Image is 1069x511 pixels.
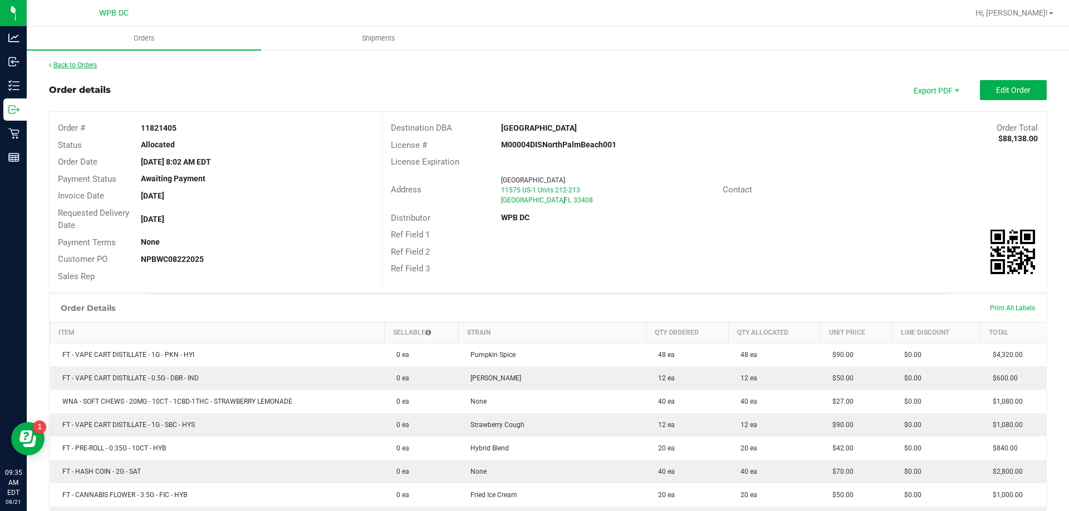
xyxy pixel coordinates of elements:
[61,304,115,312] h1: Order Details
[384,323,458,343] th: Sellable
[11,422,45,455] iframe: Resource center
[465,491,517,499] span: Fried Ice Cream
[465,421,524,429] span: Strawberry Cough
[465,398,487,405] span: None
[391,247,430,257] span: Ref Field 2
[391,491,409,499] span: 0 ea
[8,152,19,163] inline-svg: Reports
[820,323,892,343] th: Unit Price
[827,398,854,405] span: $27.00
[827,444,854,452] span: $42.00
[899,444,921,452] span: $0.00
[58,157,97,167] span: Order Date
[827,491,854,499] span: $50.00
[653,351,675,359] span: 48 ea
[501,196,565,204] span: [GEOGRAPHIC_DATA]
[50,323,385,343] th: Item
[57,351,194,359] span: FT - VAPE CART DISTILLATE - 1G - PKN - HYI
[998,134,1038,143] strong: $88,138.00
[735,398,757,405] span: 40 ea
[141,215,164,224] strong: [DATE]
[501,186,580,194] span: 11575 US-1 Units 212-213
[646,323,728,343] th: Qty Ordered
[997,123,1038,133] span: Order Total
[58,191,104,201] span: Invoice Date
[465,374,521,382] span: [PERSON_NAME]
[8,128,19,139] inline-svg: Retail
[33,420,46,434] iframe: Resource center unread badge
[57,444,166,452] span: FT - PRE-ROLL - 0.35G - 10CT - HYB
[653,421,675,429] span: 12 ea
[827,468,854,475] span: $70.00
[501,176,565,184] span: [GEOGRAPHIC_DATA]
[827,421,854,429] span: $90.00
[987,468,1023,475] span: $2,800.00
[27,27,261,50] a: Orders
[8,32,19,43] inline-svg: Analytics
[653,398,675,405] span: 40 ea
[501,140,616,149] strong: M00004DISNorthPalmBeach001
[996,86,1031,95] span: Edit Order
[58,140,82,150] span: Status
[8,80,19,91] inline-svg: Inventory
[899,374,921,382] span: $0.00
[141,191,164,200] strong: [DATE]
[57,421,195,429] span: FT - VAPE CART DISTILLATE - 1G - SBC - HYS
[975,8,1048,17] span: Hi, [PERSON_NAME]!
[57,491,187,499] span: FT - CANNABIS FLOWER - 3.5G - FIC - HYB
[987,421,1023,429] span: $1,080.00
[141,255,204,264] strong: NPBWC08222025
[564,196,571,204] span: FL
[902,80,969,100] span: Export PDF
[119,33,170,43] span: Orders
[261,27,496,50] a: Shipments
[5,468,22,498] p: 09:35 AM EDT
[735,444,757,452] span: 20 ea
[653,468,675,475] span: 40 ea
[141,123,176,132] strong: 11821405
[899,468,921,475] span: $0.00
[347,33,410,43] span: Shipments
[391,374,409,382] span: 0 ea
[141,140,175,149] strong: Allocated
[391,123,452,133] span: Destination DBA
[899,351,921,359] span: $0.00
[899,398,921,405] span: $0.00
[141,174,205,183] strong: Awaiting Payment
[892,323,980,343] th: Line Discount
[987,444,1018,452] span: $840.00
[735,421,757,429] span: 12 ea
[987,491,1023,499] span: $1,000.00
[391,230,430,240] span: Ref Field 1
[653,374,675,382] span: 12 ea
[827,351,854,359] span: $90.00
[735,351,757,359] span: 48 ea
[391,444,409,452] span: 0 ea
[465,351,516,359] span: Pumpkin Spice
[501,213,529,222] strong: WPB DC
[58,123,85,133] span: Order #
[573,196,593,204] span: 33408
[391,264,430,274] span: Ref Field 3
[141,157,211,166] strong: [DATE] 8:02 AM EDT
[827,374,854,382] span: $50.00
[735,374,757,382] span: 12 ea
[980,80,1047,100] button: Edit Order
[57,468,141,475] span: FT - HASH COIN - 2G - SAT
[990,304,1035,312] span: Print All Labels
[8,56,19,67] inline-svg: Inbound
[57,374,199,382] span: FT - VAPE CART DISTILLATE - 0.5G - DBR - IND
[465,444,509,452] span: Hybrid Blend
[653,491,675,499] span: 20 ea
[57,398,292,405] span: WNA - SOFT CHEWS - 20MG - 10CT - 1CBD-1THC - STRAWBERRY LEMONADE
[987,351,1023,359] span: $4,320.00
[723,185,752,195] span: Contact
[58,208,129,231] span: Requested Delivery Date
[58,237,116,247] span: Payment Terms
[391,157,459,167] span: License Expiration
[987,374,1018,382] span: $600.00
[465,468,487,475] span: None
[980,323,1046,343] th: Total
[5,498,22,506] p: 08/21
